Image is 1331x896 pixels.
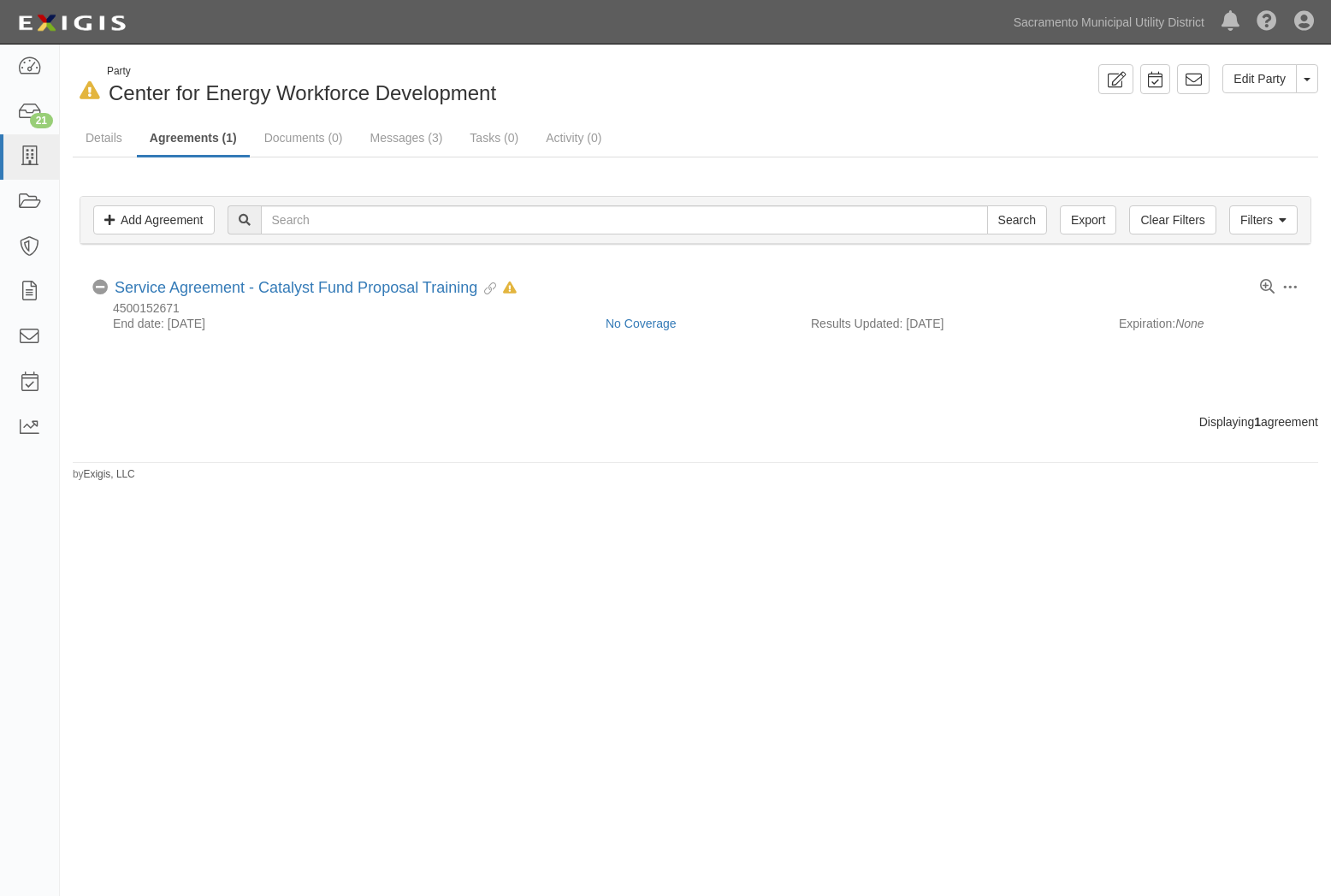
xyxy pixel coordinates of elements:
[1129,205,1216,234] a: Clear Filters
[457,121,531,155] a: Tasks (0)
[93,205,215,234] a: Add Agreement
[1229,205,1298,234] a: Filters
[13,8,131,39] img: logo-5460c22ac91f19d4615b14bd174203de0afe785f0fc80cf4dbbc73dc1793850b.png
[1119,315,1298,332] div: Expiration:
[73,467,135,482] small: by
[1254,415,1261,429] b: 1
[533,121,614,155] a: Activity (0)
[1257,12,1277,33] i: Help Center - Complianz
[358,121,456,155] a: Messages (3)
[1060,205,1116,234] a: Export
[606,317,677,330] a: No Coverage
[503,282,517,294] i: In Default as of 08/18/2025
[92,301,1298,316] div: 4500152671
[73,121,135,155] a: Details
[92,315,593,332] div: End date: [DATE]
[1260,280,1275,295] a: View results summary
[115,279,477,296] a: Service Agreement - Catalyst Fund Proposal Training
[137,121,250,157] a: Agreements (1)
[115,279,517,298] div: Service Agreement - Catalyst Fund Proposal Training
[107,64,496,79] div: Party
[73,64,683,108] div: Center for Energy Workforce Development
[92,280,108,295] i: No Coverage
[987,205,1047,234] input: Search
[109,81,496,104] span: Center for Energy Workforce Development
[251,121,356,155] a: Documents (0)
[80,82,100,100] i: In Default since 08/18/2025
[84,468,135,480] a: Exigis, LLC
[1175,317,1204,330] em: None
[1222,64,1297,93] a: Edit Party
[1005,5,1213,39] a: Sacramento Municipal Utility District
[261,205,988,234] input: Search
[60,413,1331,430] div: Displaying agreement
[811,315,1093,332] div: Results Updated: [DATE]
[477,283,496,295] i: Evidence Linked
[30,113,53,128] div: 21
